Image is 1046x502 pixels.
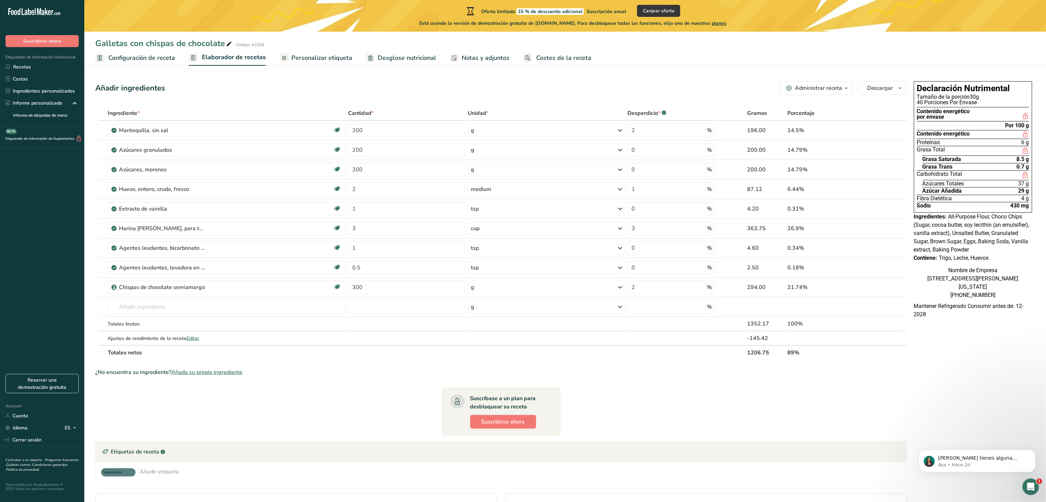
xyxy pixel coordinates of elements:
div: g [471,303,474,311]
div: 0.34% [788,244,865,252]
span: 6 g [1022,140,1029,145]
button: Canjear oferta [637,5,680,17]
div: 6.44% [788,185,865,193]
div: 2.50 [747,264,785,272]
div: Desperdicio [627,109,666,117]
span: Azúcar Añadida [923,188,962,194]
div: Galletas con chispas de chocolate [95,37,233,50]
div: 200.00 [747,146,785,154]
div: 21.74% [788,283,865,291]
span: Carbohidrato Total [917,171,962,179]
div: 4.20 [747,205,785,213]
span: Grasa Saturada [923,157,961,162]
div: Extracto de vainilla [119,205,205,213]
span: 37 g [1018,181,1029,186]
span: Tamaño de la porción [917,94,970,100]
div: tsp [471,264,479,272]
div: Por 100 g [1005,123,1029,128]
span: Sodio [917,203,931,209]
span: Gramos [747,109,767,117]
button: Administrar receta [780,81,853,95]
div: Mantequilla, sin sal [119,126,205,135]
div: 87.12 [747,185,785,193]
button: Suscribirse ahora [470,415,536,429]
div: Etiquetas de receta [96,441,907,462]
span: Suscripción anual [586,8,626,15]
div: 363.75 [747,224,785,233]
span: Ingrediente [108,109,140,117]
div: Código: A1234 [236,42,264,48]
a: Preguntas frecuentes . [6,458,79,467]
span: 430 mg [1011,203,1029,209]
div: ¿No encuentra su ingrediente? [95,368,907,376]
div: BETA [6,129,17,134]
div: medium [471,185,491,193]
div: cup [471,224,479,233]
div: 4.60 [747,244,785,252]
div: g [471,283,474,291]
a: Idioma [6,422,28,434]
div: Huevo, entero, crudo, fresco [119,185,205,193]
div: 1352.17 [747,320,785,328]
span: Trigo, Leche, Huevos [939,255,989,261]
span: 4 g [1022,196,1029,201]
div: Agentes leudantes, bicarbonato de sodio. [119,244,205,252]
span: 29 g [1018,188,1029,194]
div: Ajustes de rendimiento de la receta [108,335,345,342]
div: Desarrollado por FoodLabelMaker © 2025 Todos los derechos reservados [6,483,79,491]
div: Agentes leudantes, levadura en [GEOGRAPHIC_DATA], bajos en sodio. [119,264,205,272]
div: Mantener Refrigerado Consumir antes de: 12-2028 [911,302,1035,319]
th: 89% [786,345,866,360]
button: Descargar [859,81,907,95]
div: 0.18% [788,264,865,272]
div: Administrar receta [795,84,842,92]
div: Totales brutos [108,320,345,328]
div: 14.79% [788,146,865,154]
span: Proteínas [917,140,940,145]
div: 100% [788,320,865,328]
span: Editar [186,335,199,342]
div: 40 Porciones Por Envase [917,100,1029,105]
span: Notas y adjuntos [462,53,509,63]
input: Añadir ingrediente [108,300,345,314]
div: Añadir etiqueta [140,468,179,476]
span: 0.7 g [1017,164,1029,170]
span: Ingredientes: [914,213,947,220]
div: 196.00 [747,126,785,135]
div: Oferta limitada [465,7,626,15]
div: Nombre de Empresa [STREET_ADDRESS][PERSON_NAME][US_STATE] [PHONE_NUMBER] [914,266,1032,299]
span: 15 % de descuento adicional [517,8,584,15]
div: Suscríbase a un plan para desbloquear su receta [470,394,547,411]
a: Quiénes somos . [6,462,32,467]
div: 200.00 [747,165,785,174]
span: Contenido energético [917,131,970,138]
div: tsp [471,244,479,252]
div: Contenido energético por envase [917,109,970,120]
div: 30g [917,94,1029,100]
span: 1 [1037,479,1042,484]
span: Canjear oferta [643,7,675,14]
div: 14.79% [788,165,865,174]
iframe: Intercom live chat [1023,479,1039,495]
div: -145.42 [747,334,785,342]
div: Informe personalizado [6,99,62,107]
span: Fibra Dietética [917,196,952,201]
div: Azúcares granulados [119,146,205,154]
span: Grasa Total [917,147,945,155]
span: Configuración de receta [108,53,175,63]
th: Totales netos [106,345,746,360]
a: Notas y adjuntos [450,50,509,66]
span: Suscribirse ahora [482,418,525,426]
div: 26.9% [788,224,865,233]
a: Desglose nutricional [366,50,436,66]
span: Elaborador de recetas [202,53,266,62]
div: tsp [471,205,479,213]
span: Vegeterian [103,470,127,476]
a: Reservar una demostración gratuita [6,374,79,393]
iframe: Intercom notifications mensaje [908,435,1046,483]
div: 0.31% [788,205,865,213]
span: Unidad [468,109,489,117]
span: Grasa Trans [923,164,953,170]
